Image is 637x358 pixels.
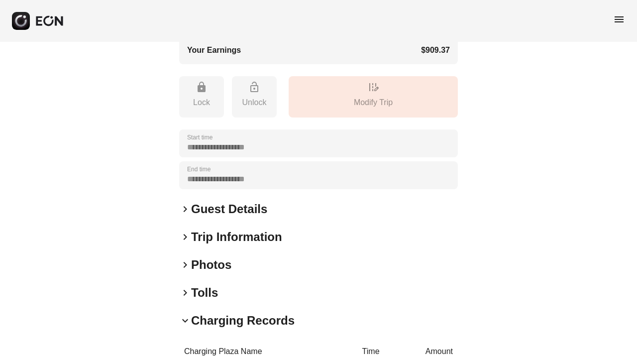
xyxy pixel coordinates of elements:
span: keyboard_arrow_right [179,203,191,215]
h2: Photos [191,257,231,273]
h2: Tolls [191,285,218,301]
span: keyboard_arrow_down [179,315,191,327]
span: keyboard_arrow_right [179,259,191,271]
h2: Trip Information [191,229,282,245]
span: Your Earnings [187,44,241,56]
h2: Charging Records [191,313,295,329]
span: menu [613,13,625,25]
span: $909.37 [421,44,450,56]
span: keyboard_arrow_right [179,287,191,299]
h2: Guest Details [191,201,267,217]
span: keyboard_arrow_right [179,231,191,243]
